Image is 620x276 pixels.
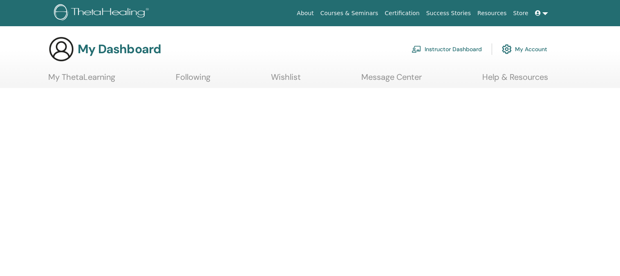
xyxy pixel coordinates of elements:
[293,6,317,21] a: About
[423,6,474,21] a: Success Stories
[78,42,161,57] h3: My Dashboard
[361,72,422,88] a: Message Center
[502,42,512,56] img: cog.svg
[176,72,210,88] a: Following
[381,6,423,21] a: Certification
[317,6,382,21] a: Courses & Seminars
[271,72,301,88] a: Wishlist
[482,72,548,88] a: Help & Resources
[502,40,547,58] a: My Account
[412,40,482,58] a: Instructor Dashboard
[48,72,115,88] a: My ThetaLearning
[412,45,421,53] img: chalkboard-teacher.svg
[474,6,510,21] a: Resources
[54,4,152,23] img: logo.png
[48,36,74,62] img: generic-user-icon.jpg
[510,6,532,21] a: Store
